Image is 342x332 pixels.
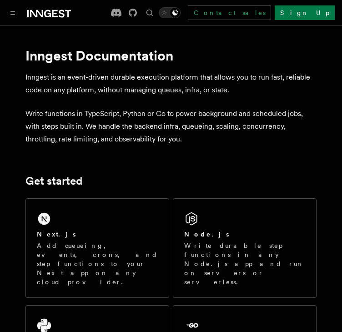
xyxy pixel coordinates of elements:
[144,7,155,18] button: Find something...
[25,71,317,96] p: Inngest is an event-driven durable execution platform that allows you to run fast, reliable code ...
[275,5,335,20] a: Sign Up
[25,47,317,64] h1: Inngest Documentation
[25,107,317,146] p: Write functions in TypeScript, Python or Go to power background and scheduled jobs, with steps bu...
[184,230,229,239] h2: Node.js
[159,7,181,18] button: Toggle dark mode
[25,198,169,298] a: Next.jsAdd queueing, events, crons, and step functions to your Next app on any cloud provider.
[173,198,317,298] a: Node.jsWrite durable step functions in any Node.js app and run on servers or serverless.
[184,241,305,287] p: Write durable step functions in any Node.js app and run on servers or serverless.
[37,230,76,239] h2: Next.js
[25,175,82,187] a: Get started
[7,7,18,18] button: Toggle navigation
[188,5,271,20] a: Contact sales
[37,241,158,287] p: Add queueing, events, crons, and step functions to your Next app on any cloud provider.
